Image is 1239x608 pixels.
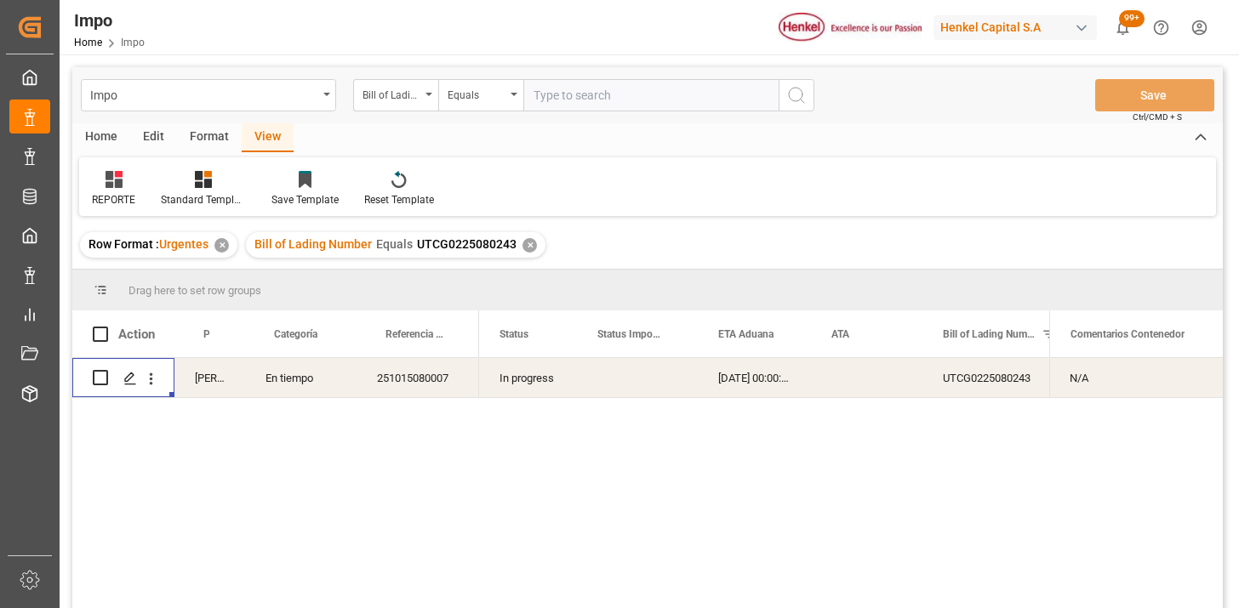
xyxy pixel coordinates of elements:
span: Persona responsable de seguimiento [203,328,209,340]
div: ✕ [522,238,537,253]
input: Type to search [523,79,779,111]
div: Edit [130,123,177,152]
button: Henkel Capital S.A [934,11,1104,43]
button: search button [779,79,814,111]
span: Equals [376,237,413,251]
button: open menu [353,79,438,111]
span: Urgentes [159,237,208,251]
span: UTCG0225080243 [417,237,517,251]
div: ✕ [214,238,229,253]
div: Press SPACE to select this row. [72,358,479,398]
span: Row Format : [88,237,159,251]
span: Comentarios Contenedor [1071,328,1185,340]
img: Henkel%20logo.jpg_1689854090.jpg [779,13,922,43]
button: open menu [81,79,336,111]
span: ETA Aduana [718,328,774,340]
div: View [242,123,294,152]
button: Save [1095,79,1214,111]
div: N/A [1049,358,1223,397]
div: Impo [74,8,145,33]
a: Home [74,37,102,48]
span: ATA [831,328,849,340]
div: Henkel Capital S.A [934,15,1097,40]
span: Referencia Leschaco [385,328,443,340]
div: Save Template [271,192,339,207]
span: Status [500,328,528,340]
span: Bill of Lading Number [254,237,372,251]
span: Categoría [274,328,317,340]
div: In progress [479,358,577,397]
div: 251015080007 [357,358,479,397]
div: [PERSON_NAME] [174,358,245,397]
div: Action [118,327,155,342]
span: Drag here to set row groups [128,284,261,297]
span: 99+ [1119,10,1145,27]
div: Press SPACE to select this row. [1049,358,1223,398]
div: REPORTE [92,192,135,207]
span: Status Importación [597,328,662,340]
span: Bill of Lading Number [943,328,1035,340]
div: Impo [90,83,317,105]
div: Equals [448,83,505,103]
div: Standard Templates [161,192,246,207]
div: [DATE] 00:00:00 [698,358,811,397]
div: En tiempo [245,358,357,397]
button: show 100 new notifications [1104,9,1142,47]
span: Ctrl/CMD + S [1133,111,1182,123]
div: Bill of Lading Number [363,83,420,103]
div: Home [72,123,130,152]
button: Help Center [1142,9,1180,47]
div: Format [177,123,242,152]
div: Reset Template [364,192,434,207]
button: open menu [438,79,523,111]
div: UTCG0225080243 [922,358,1093,397]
